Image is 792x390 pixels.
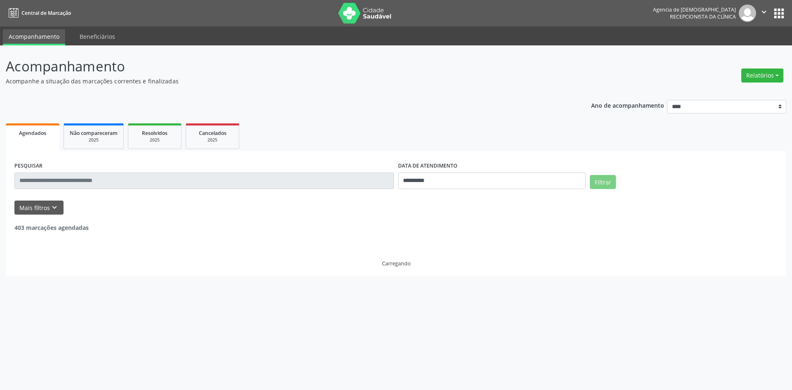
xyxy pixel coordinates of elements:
span: Central de Marcação [21,9,71,17]
i: keyboard_arrow_down [50,203,59,212]
div: Agencia de [DEMOGRAPHIC_DATA] [653,6,736,13]
p: Ano de acompanhamento [591,100,664,110]
span: Agendados [19,130,46,137]
img: img [739,5,756,22]
button: Filtrar [590,175,616,189]
p: Acompanhe a situação das marcações correntes e finalizadas [6,77,552,85]
span: Recepcionista da clínica [670,13,736,20]
label: PESQUISAR [14,160,42,173]
p: Acompanhamento [6,56,552,77]
strong: 403 marcações agendadas [14,224,89,232]
div: 2025 [134,137,175,143]
button: Relatórios [741,69,783,83]
a: Beneficiários [74,29,121,44]
div: 2025 [192,137,233,143]
span: Cancelados [199,130,226,137]
div: Carregando [382,260,410,267]
a: Acompanhamento [3,29,65,45]
label: DATA DE ATENDIMENTO [398,160,457,173]
span: Não compareceram [70,130,118,137]
i:  [759,7,768,17]
a: Central de Marcação [6,6,71,20]
div: 2025 [70,137,118,143]
button: apps [772,6,786,21]
button:  [756,5,772,22]
span: Resolvidos [142,130,167,137]
button: Mais filtroskeyboard_arrow_down [14,201,64,215]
